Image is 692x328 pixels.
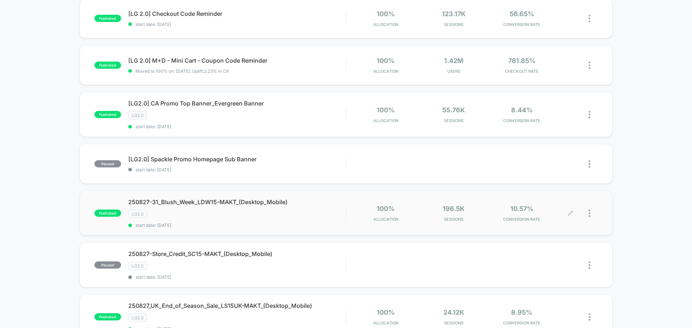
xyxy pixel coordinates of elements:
span: 100% [377,309,395,316]
span: Moved to 100% on: [DATE] . Uplift: 2.23% in CR [136,68,229,74]
span: 250827-Store_Credit_SC15-MAKT_(Desktop_Mobile) [128,250,346,257]
span: start date: [DATE] [128,124,346,129]
span: 24.12k [443,309,464,316]
span: [LG 2.0] Checkout Code Reminder [128,10,346,17]
img: close [589,15,590,22]
span: [LG 2.0] M+D - Mini Cart - Coupon Code Reminder [128,57,346,64]
span: LG2.0 [128,111,147,120]
span: 100% [377,57,395,64]
span: start date: [DATE] [128,274,346,280]
span: Allocation [373,118,398,123]
span: start date: [DATE] [128,22,346,27]
span: CONVERSION RATE [489,22,554,27]
span: published [94,313,121,320]
span: published [94,111,121,118]
span: start date: [DATE] [128,167,346,172]
span: CONVERSION RATE [489,320,554,325]
img: close [589,261,590,269]
span: LG2.0 [128,314,147,322]
span: CONVERSION RATE [489,118,554,123]
span: 56.65% [510,10,534,18]
img: close [589,111,590,118]
span: CONVERSION RATE [489,217,554,222]
span: 250827-31_Blush_Week_LDW15-MAKT_(Desktop_Mobile) [128,198,346,206]
span: 8.44% [511,106,533,114]
span: LG2.0 [128,262,147,270]
span: Users [422,69,486,74]
span: 55.76k [442,106,465,114]
img: close [589,62,590,69]
span: Allocation [373,217,398,222]
span: Sessions [422,320,486,325]
span: CHECKOUT RATE [489,69,554,74]
span: [LG2.0] Spackle Promo Homepage Sub Banner [128,156,346,163]
img: close [589,210,590,217]
span: published [94,62,121,69]
span: start date: [DATE] [128,223,346,228]
span: paused [94,160,121,167]
span: 250827_UK_End_of_Season_Sale_LS15UK-MAKT_(Desktop_Mobile) [128,302,346,309]
span: 100% [377,106,395,114]
span: 100% [377,10,395,18]
img: close [589,313,590,321]
span: 100% [377,205,395,212]
span: 781.85% [508,57,536,64]
img: close [589,160,590,168]
span: 1.42M [444,57,463,64]
span: Allocation [373,69,398,74]
span: 123.17k [442,10,466,18]
span: LG2.0 [128,210,147,218]
span: paused [94,261,121,269]
span: [LG2.0] CA Promo Top Banner_Evergreen Banner [128,100,346,107]
span: Sessions [422,217,486,222]
span: 196.5k [443,205,465,212]
span: published [94,15,121,22]
span: Allocation [373,320,398,325]
span: Sessions [422,118,486,123]
span: published [94,210,121,217]
span: Sessions [422,22,486,27]
span: Allocation [373,22,398,27]
span: 10.57% [510,205,533,212]
span: 8.95% [511,309,532,316]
